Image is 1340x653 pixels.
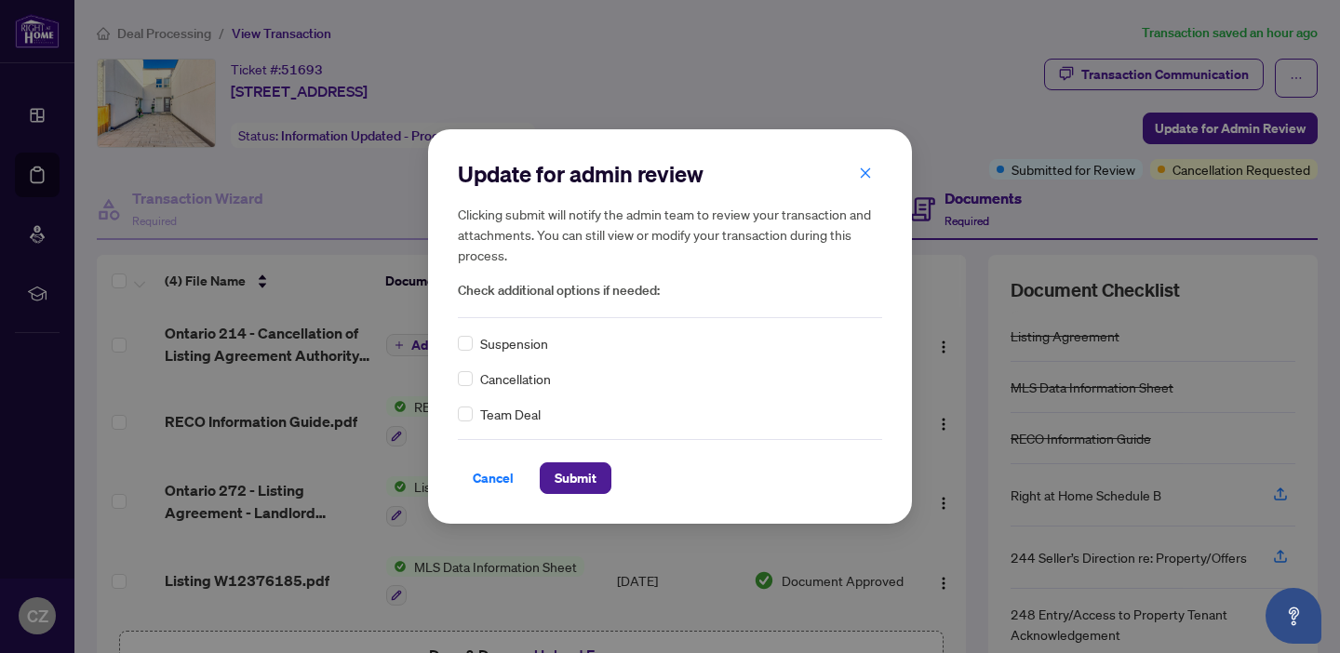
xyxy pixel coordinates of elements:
[480,333,548,353] span: Suspension
[480,404,541,424] span: Team Deal
[458,159,882,189] h2: Update for admin review
[555,463,596,493] span: Submit
[540,462,611,494] button: Submit
[458,280,882,301] span: Check additional options if needed:
[1266,588,1321,644] button: Open asap
[458,462,529,494] button: Cancel
[859,167,872,180] span: close
[480,368,551,389] span: Cancellation
[458,204,882,265] h5: Clicking submit will notify the admin team to review your transaction and attachments. You can st...
[473,463,514,493] span: Cancel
